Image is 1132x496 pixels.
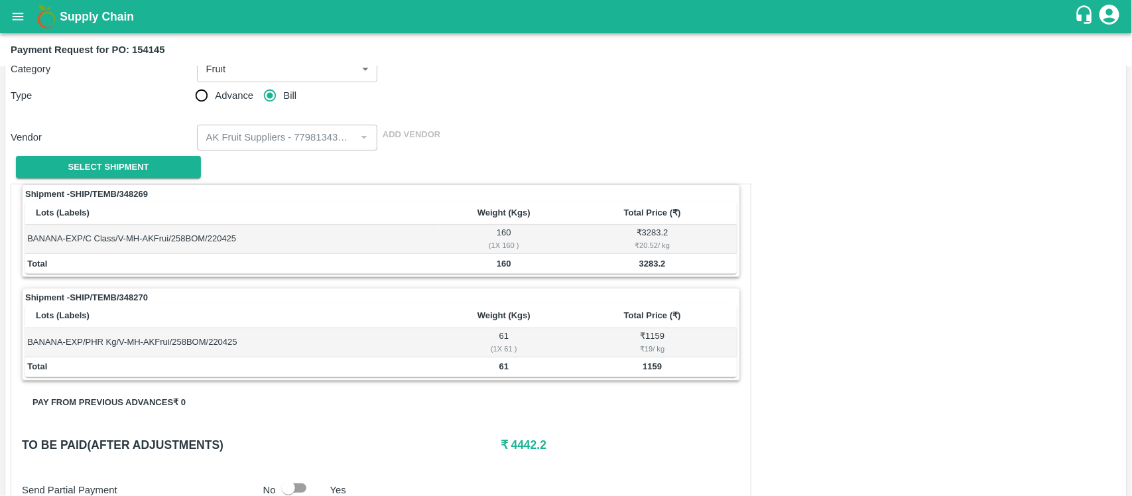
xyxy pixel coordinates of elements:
td: BANANA-EXP/C Class/V-MH-AKFrui/258BOM/220425 [25,225,440,254]
b: 160 [497,259,511,269]
span: Bill [284,88,297,103]
button: Pay from previous advances₹ 0 [22,391,196,414]
td: 160 [440,225,568,254]
b: 61 [499,361,509,371]
div: customer-support [1074,5,1098,29]
td: BANANA-EXP/PHR Kg/V-MH-AKFrui/258BOM/220425 [25,328,440,357]
b: Total [27,361,47,371]
input: Select Vendor [201,129,352,146]
h6: ₹ 4442.2 [501,436,740,454]
div: ₹ 19 / kg [570,343,734,355]
strong: Shipment - SHIP/TEMB/348270 [25,291,148,304]
p: Fruit [206,62,226,76]
td: 61 [440,328,568,357]
a: Supply Chain [60,7,1074,26]
div: ₹ 20.52 / kg [570,239,734,251]
b: 3283.2 [639,259,666,269]
span: Select Shipment [68,160,149,175]
b: 1159 [643,361,662,371]
h6: To be paid(After adjustments) [22,436,501,454]
p: Type [11,88,196,103]
b: Weight (Kgs) [477,310,531,320]
b: Total Price (₹) [624,310,681,320]
button: Select Shipment [16,156,201,179]
div: ( 1 X 61 ) [442,343,566,355]
img: logo [33,3,60,30]
span: Advance [215,88,253,103]
strong: Shipment - SHIP/TEMB/348269 [25,188,148,201]
p: Category [11,62,192,76]
td: ₹ 3283.2 [568,225,737,254]
b: Total [27,259,47,269]
b: Total Price (₹) [624,208,681,217]
button: open drawer [3,1,33,32]
p: Vendor [11,130,192,145]
b: Weight (Kgs) [477,208,531,217]
div: account of current user [1098,3,1121,31]
b: Payment Request for PO: 154145 [11,44,165,55]
div: ( 1 X 160 ) [442,239,566,251]
td: ₹ 1159 [568,328,737,357]
b: Supply Chain [60,10,134,23]
b: Lots (Labels) [36,208,90,217]
b: Lots (Labels) [36,310,90,320]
